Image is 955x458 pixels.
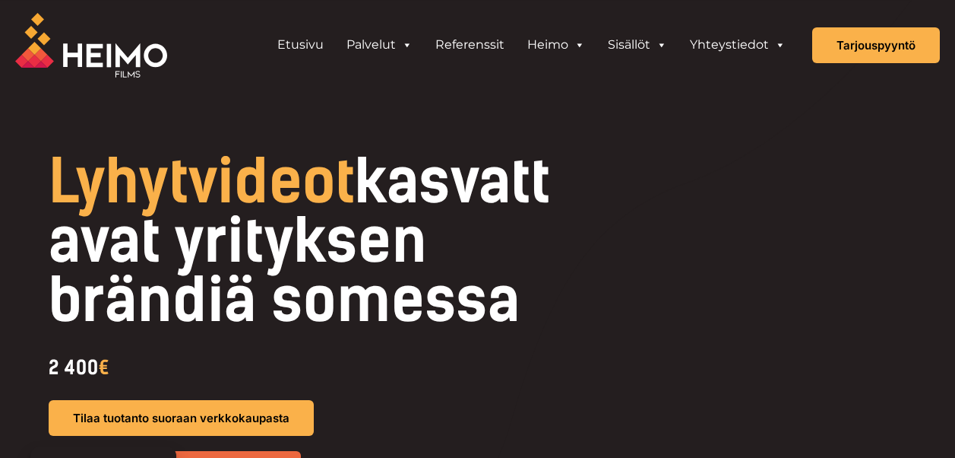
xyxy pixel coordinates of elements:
div: 2 400 [49,350,568,385]
a: Tarjouspyyntö [812,27,940,63]
span: Lyhytvideot [49,146,355,218]
h1: kasvattavat yrityksen brändiä somessa [49,152,568,330]
a: Sisällöt [596,30,678,60]
a: Yhteystiedot [678,30,797,60]
a: Heimo [516,30,596,60]
a: Tilaa tuotanto suoraan verkkokaupasta [49,400,314,436]
span: Tilaa tuotanto suoraan verkkokaupasta [73,412,289,424]
img: Heimo Filmsin logo [15,13,167,78]
a: Referenssit [424,30,516,60]
a: Etusivu [266,30,335,60]
span: € [99,356,109,379]
a: Palvelut [335,30,424,60]
aside: Header Widget 1 [258,30,805,60]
